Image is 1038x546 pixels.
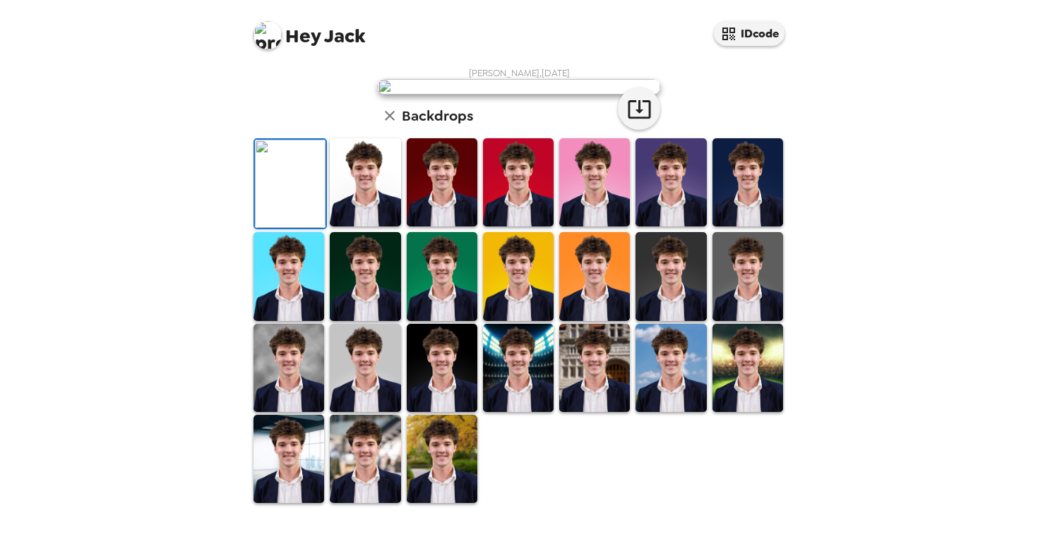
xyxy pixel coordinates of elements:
[253,21,282,49] img: profile pic
[469,67,570,79] span: [PERSON_NAME] , [DATE]
[253,14,365,46] span: Jack
[285,23,321,49] span: Hey
[255,140,326,228] img: Original
[714,21,785,46] button: IDcode
[378,79,660,95] img: user
[402,104,473,127] h6: Backdrops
